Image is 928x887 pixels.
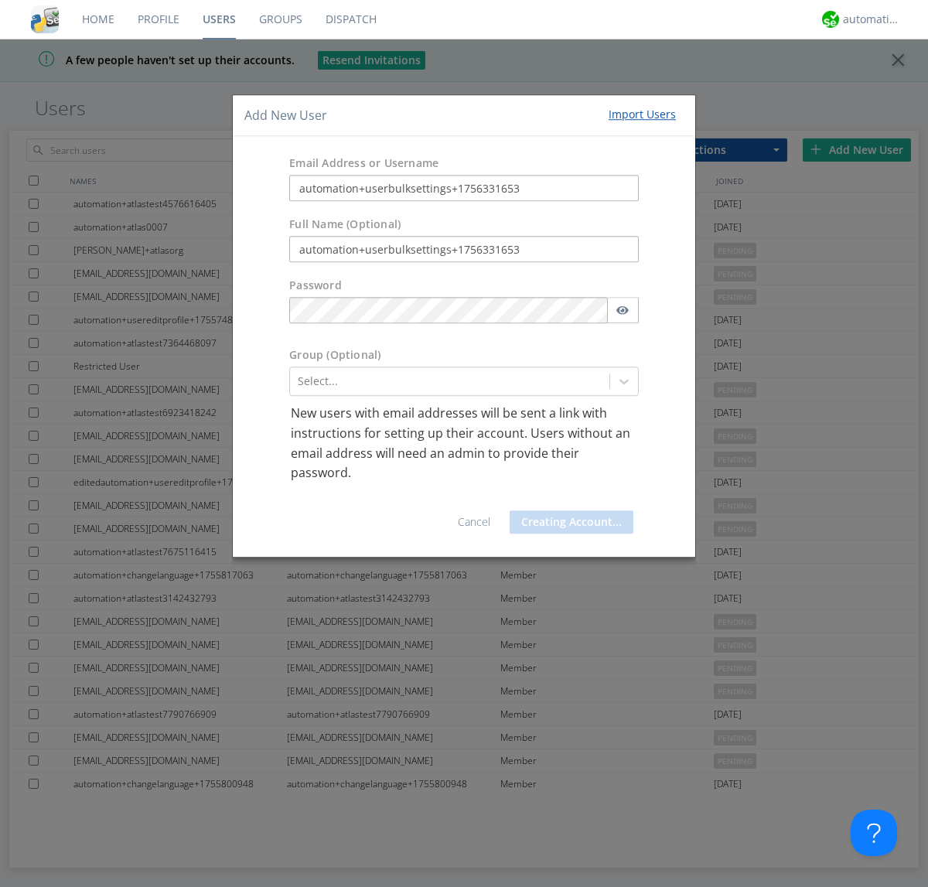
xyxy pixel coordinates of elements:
[822,11,839,28] img: d2d01cd9b4174d08988066c6d424eccd
[289,278,342,294] label: Password
[291,404,637,483] p: New users with email addresses will be sent a link with instructions for setting up their account...
[458,514,490,529] a: Cancel
[609,107,676,122] div: Import Users
[289,237,639,263] input: Julie Appleseed
[31,5,59,33] img: cddb5a64eb264b2086981ab96f4c1ba7
[289,217,401,233] label: Full Name (Optional)
[510,510,633,534] button: Creating Account...
[843,12,901,27] div: automation+atlas
[289,156,438,172] label: Email Address or Username
[289,176,639,202] input: e.g. email@address.com, Housekeeping1
[289,348,380,363] label: Group (Optional)
[244,107,327,125] h4: Add New User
